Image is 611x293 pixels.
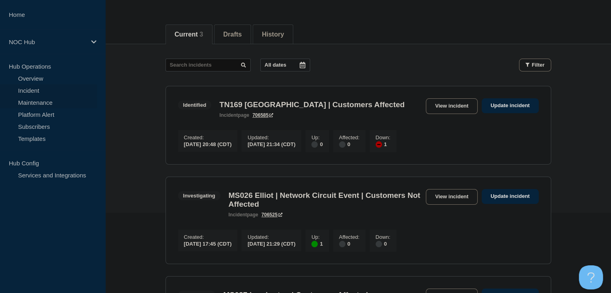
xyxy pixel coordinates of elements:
p: Affected : [339,134,360,140]
a: 706525 [262,212,282,218]
div: 0 [376,240,390,247]
p: Down : [376,134,390,140]
a: Update incident [482,189,539,204]
div: 0 [339,240,360,247]
p: NOC Hub [9,39,86,45]
div: down [376,141,382,148]
div: 1 [311,240,323,247]
p: page [219,112,249,118]
h3: MS026 Elliot | Network Circuit Event | Customers Not Affected [229,191,422,209]
button: All dates [260,59,310,71]
div: disabled [339,241,345,247]
span: Investigating [178,191,221,200]
a: View incident [426,189,478,205]
p: Affected : [339,234,360,240]
p: page [229,212,258,218]
div: 0 [339,140,360,148]
span: incident [229,212,247,218]
span: incident [219,112,238,118]
span: Filter [532,62,545,68]
input: Search incidents [166,59,251,71]
p: Up : [311,134,323,140]
p: Updated : [247,234,295,240]
button: Current 3 [175,31,203,38]
div: [DATE] 21:29 (CDT) [247,240,295,247]
p: Down : [376,234,390,240]
p: All dates [265,62,286,68]
iframe: Help Scout Beacon - Open [579,265,603,289]
p: Updated : [247,134,295,140]
h3: TN169 [GEOGRAPHIC_DATA] | Customers Affected [219,100,405,109]
div: 1 [376,140,390,148]
div: 0 [311,140,323,148]
button: Drafts [223,31,242,38]
span: Identified [178,100,212,110]
a: 706585 [252,112,273,118]
p: Up : [311,234,323,240]
p: Created : [184,234,232,240]
div: [DATE] 21:34 (CDT) [247,140,295,147]
div: [DATE] 20:48 (CDT) [184,140,232,147]
a: View incident [426,98,478,114]
p: Created : [184,134,232,140]
button: Filter [519,59,551,71]
div: disabled [376,241,382,247]
div: disabled [339,141,345,148]
a: Update incident [482,98,539,113]
div: up [311,241,318,247]
span: 3 [200,31,203,38]
div: [DATE] 17:45 (CDT) [184,240,232,247]
div: disabled [311,141,318,148]
button: History [262,31,284,38]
